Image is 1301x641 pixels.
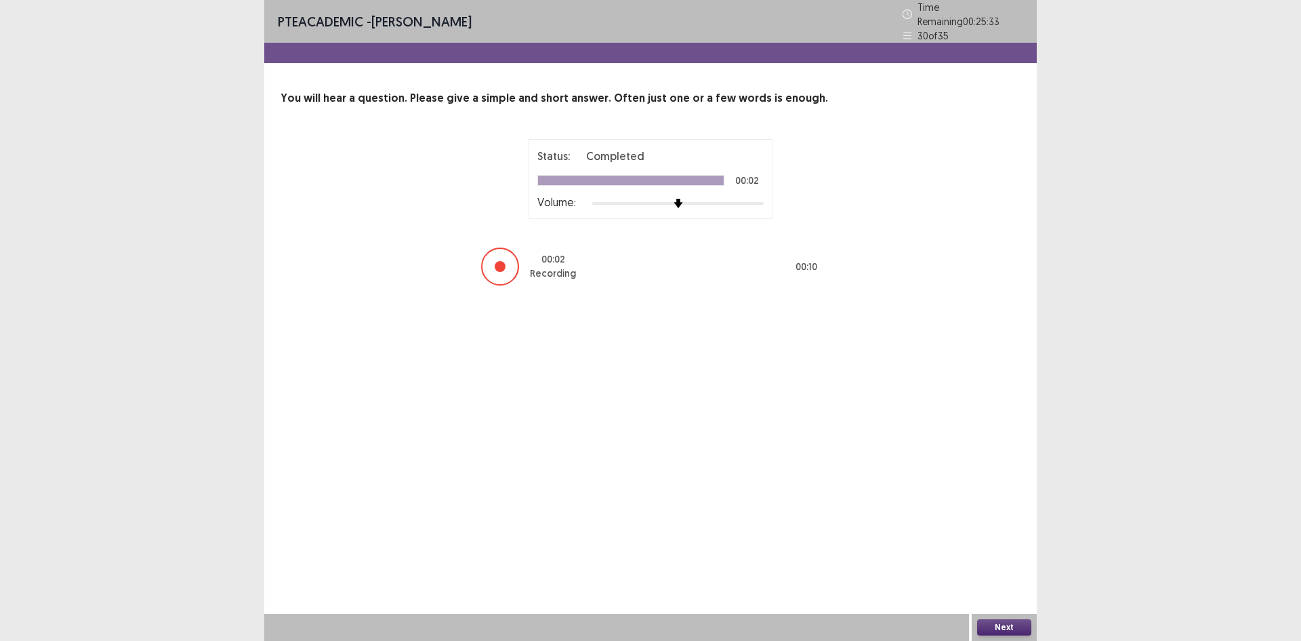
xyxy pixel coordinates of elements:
[278,12,472,32] p: - [PERSON_NAME]
[674,199,683,208] img: arrow-thumb
[530,267,576,281] p: Recording
[735,176,759,185] p: 00:02
[586,148,644,164] p: Completed
[917,28,949,43] p: 30 of 35
[537,194,576,210] p: Volume:
[278,13,363,30] span: PTE academic
[796,260,817,274] p: 00 : 10
[537,148,570,164] p: Status:
[977,619,1031,636] button: Next
[541,252,565,267] p: 00 : 02
[281,90,1020,106] p: You will hear a question. Please give a simple and short answer. Often just one or a few words is...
